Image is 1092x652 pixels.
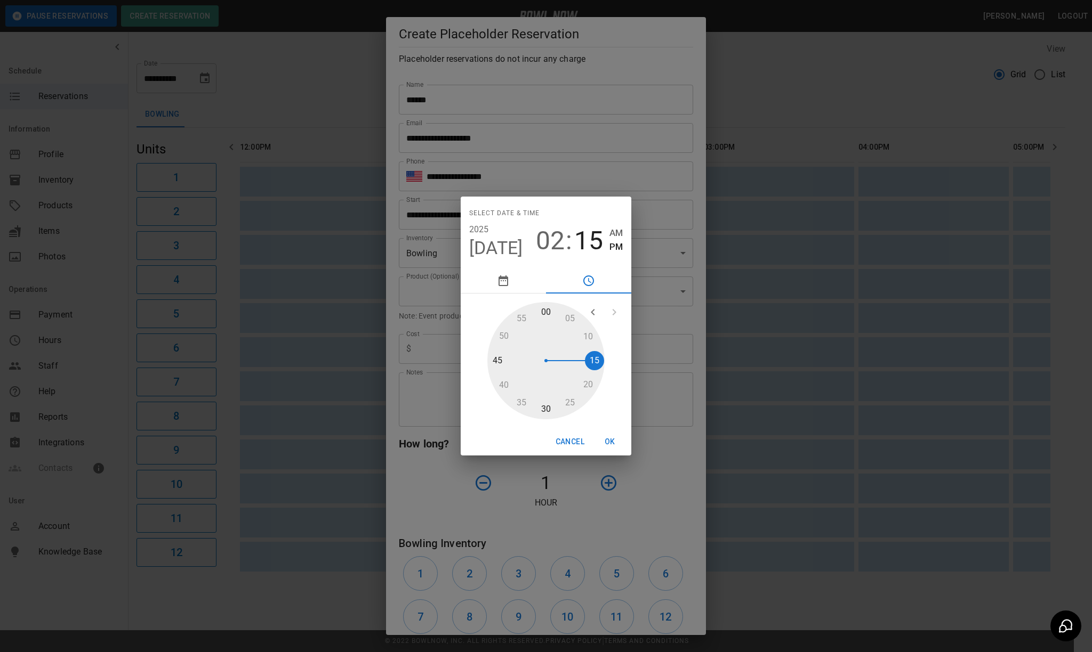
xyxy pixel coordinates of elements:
[566,226,572,256] span: :
[469,205,540,222] span: Select date & time
[593,432,627,452] button: OK
[536,226,565,256] button: 02
[469,222,489,237] button: 2025
[551,432,589,452] button: Cancel
[609,226,623,240] button: AM
[546,268,631,294] button: pick time
[609,240,623,254] button: PM
[582,301,604,323] button: open previous view
[574,226,603,256] button: 15
[461,268,546,294] button: pick date
[469,237,523,259] button: [DATE]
